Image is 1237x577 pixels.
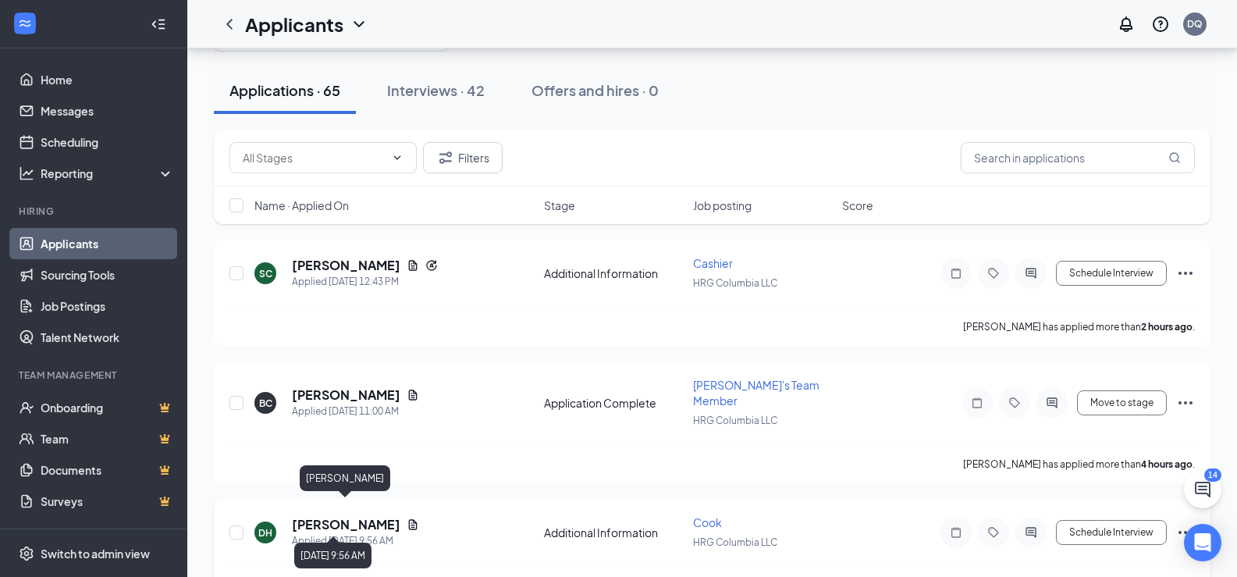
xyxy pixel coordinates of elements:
svg: ActiveChat [1022,526,1040,539]
svg: Note [947,526,965,539]
a: Job Postings [41,290,174,322]
svg: Tag [1005,397,1024,409]
button: Filter Filters [423,142,503,173]
svg: Document [407,389,419,401]
span: [PERSON_NAME]'s Team Member [693,378,819,408]
span: HRG Columbia LLC [693,415,777,426]
h5: [PERSON_NAME] [292,386,400,404]
button: ChatActive [1184,471,1221,508]
div: 14 [1204,468,1221,482]
input: Search in applications [961,142,1195,173]
button: Schedule Interview [1056,520,1167,545]
svg: Ellipses [1176,264,1195,283]
svg: Ellipses [1176,394,1195,412]
div: Reporting [41,166,175,181]
button: Move to stage [1077,390,1167,415]
div: Switch to admin view [41,546,150,561]
a: Applicants [41,228,174,259]
div: SC [259,267,272,280]
div: Team Management [19,369,171,382]
svg: Analysis [19,166,34,181]
svg: Ellipses [1176,523,1195,542]
p: [PERSON_NAME] has applied more than . [963,458,1195,471]
svg: Document [407,259,419,272]
svg: QuestionInfo [1151,15,1170,34]
svg: Tag [984,267,1003,280]
svg: WorkstreamLogo [17,16,33,31]
a: DocumentsCrown [41,454,174,486]
div: Open Intercom Messenger [1184,524,1221,561]
svg: MagnifyingGlass [1168,151,1181,164]
span: Cook [693,515,722,529]
span: HRG Columbia LLC [693,277,777,289]
svg: ChatActive [1193,480,1212,499]
a: TeamCrown [41,423,174,454]
svg: Filter [436,148,455,167]
span: Job posting [693,198,752,213]
button: Schedule Interview [1056,261,1167,286]
span: Score [842,198,873,213]
div: Applied [DATE] 11:00 AM [292,404,419,419]
div: Applied [DATE] 9:56 AM [292,533,419,549]
span: HRG Columbia LLC [693,536,777,548]
div: DQ [1187,17,1203,30]
svg: Reapply [425,259,438,272]
div: Additional Information [544,525,684,540]
a: Messages [41,95,174,126]
svg: Notifications [1117,15,1136,34]
div: Applications · 65 [229,80,340,100]
div: Applied [DATE] 12:43 PM [292,274,438,290]
a: SurveysCrown [41,486,174,517]
svg: Note [947,267,965,280]
span: Stage [544,198,575,213]
div: Application Complete [544,395,684,411]
div: Interviews · 42 [387,80,485,100]
svg: ChevronLeft [220,15,239,34]
b: 2 hours ago [1141,321,1193,333]
svg: Note [968,397,986,409]
p: [PERSON_NAME] has applied more than . [963,320,1195,333]
div: Hiring [19,205,171,218]
a: Talent Network [41,322,174,353]
div: Additional Information [544,265,684,281]
svg: ActiveChat [1043,397,1061,409]
span: Cashier [693,256,733,270]
a: Home [41,64,174,95]
div: [PERSON_NAME] [300,465,390,491]
a: OnboardingCrown [41,392,174,423]
a: Sourcing Tools [41,259,174,290]
svg: Settings [19,546,34,561]
h5: [PERSON_NAME] [292,257,400,274]
div: Offers and hires · 0 [531,80,659,100]
input: All Stages [243,149,385,166]
div: DH [258,526,272,540]
svg: Tag [984,526,1003,539]
svg: ChevronDown [350,15,368,34]
h1: Applicants [245,11,343,37]
a: Scheduling [41,126,174,158]
svg: Document [407,518,419,531]
svg: ActiveChat [1022,267,1040,280]
h5: [PERSON_NAME] [292,516,400,533]
div: BC [259,397,272,410]
b: 4 hours ago [1141,458,1193,470]
svg: Collapse [151,16,166,32]
svg: ChevronDown [391,151,403,164]
span: Name · Applied On [254,198,349,213]
div: [DATE] 9:56 AM [294,543,371,568]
